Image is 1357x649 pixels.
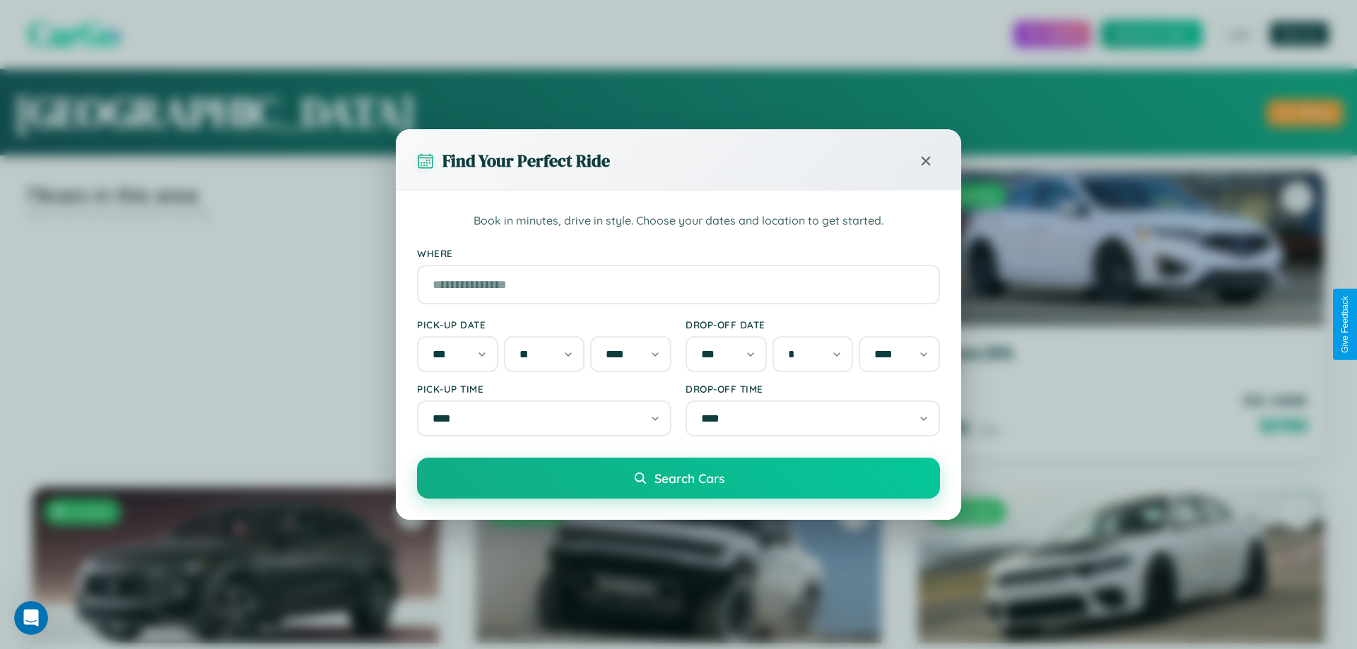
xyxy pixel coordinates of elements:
[417,212,940,230] p: Book in minutes, drive in style. Choose your dates and location to get started.
[442,149,610,172] h3: Find Your Perfect Ride
[686,318,940,331] label: Drop-off Date
[417,458,940,499] button: Search Cars
[686,383,940,395] label: Drop-off Time
[417,318,671,331] label: Pick-up Date
[417,383,671,395] label: Pick-up Time
[417,247,940,259] label: Where
[654,470,724,486] span: Search Cars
